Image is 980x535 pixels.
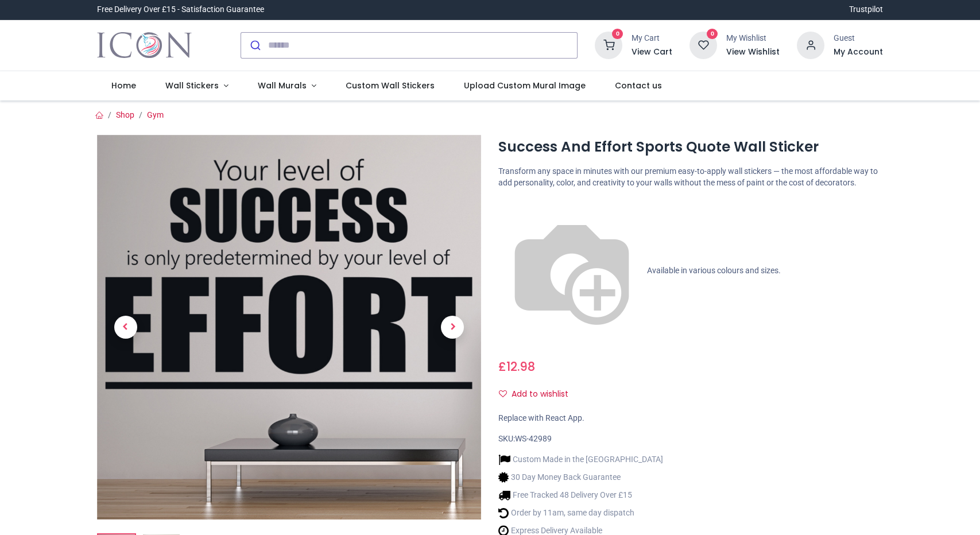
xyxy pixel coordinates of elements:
[647,266,781,275] span: Available in various colours and sizes.
[97,29,192,61] a: Logo of Icon Wall Stickers
[498,433,883,445] div: SKU:
[498,453,663,466] li: Custom Made in the [GEOGRAPHIC_DATA]
[97,192,154,462] a: Previous
[632,33,672,44] div: My Cart
[498,385,578,404] button: Add to wishlistAdd to wishlist
[498,489,663,501] li: Free Tracked 48 Delivery Over £15
[498,166,883,188] p: Transform any space in minutes with our premium easy-to-apply wall stickers — the most affordable...
[506,358,535,375] span: 12.98
[464,80,586,91] span: Upload Custom Mural Image
[498,507,663,519] li: Order by 11am, same day dispatch
[834,33,883,44] div: Guest
[151,71,243,101] a: Wall Stickers
[498,137,883,157] h1: Success And Effort Sports Quote Wall Sticker
[498,197,645,344] img: color-wheel.png
[632,46,672,58] a: View Cart
[515,434,552,443] span: WS-42989
[690,40,717,49] a: 0
[97,135,482,520] img: Success And Effort Sports Quote Wall Sticker
[612,29,623,40] sup: 0
[346,80,435,91] span: Custom Wall Stickers
[849,4,883,15] a: Trustpilot
[834,46,883,58] a: My Account
[116,110,134,119] a: Shop
[498,358,535,375] span: £
[498,413,883,424] div: Replace with React App.
[147,110,164,119] a: Gym
[726,46,780,58] a: View Wishlist
[114,316,137,339] span: Previous
[165,80,219,91] span: Wall Stickers
[499,390,507,398] i: Add to wishlist
[241,33,268,58] button: Submit
[111,80,136,91] span: Home
[258,80,307,91] span: Wall Murals
[441,316,464,339] span: Next
[595,40,622,49] a: 0
[97,4,264,15] div: Free Delivery Over £15 - Satisfaction Guarantee
[424,192,481,462] a: Next
[707,29,718,40] sup: 0
[498,471,663,483] li: 30 Day Money Back Guarantee
[243,71,331,101] a: Wall Murals
[726,33,780,44] div: My Wishlist
[615,80,662,91] span: Contact us
[97,29,192,61] img: Icon Wall Stickers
